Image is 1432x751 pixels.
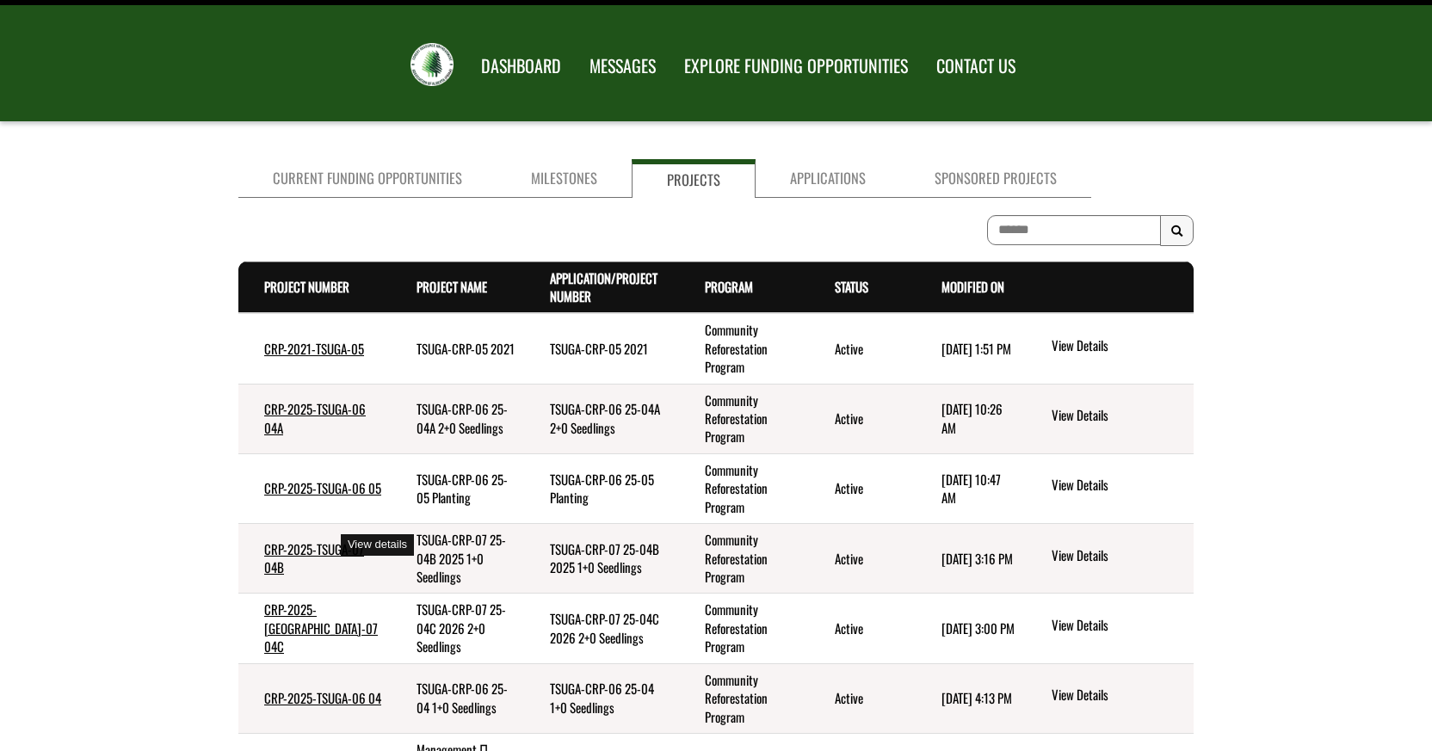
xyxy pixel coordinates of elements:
time: [DATE] 4:13 PM [941,688,1012,707]
td: Active [809,453,916,523]
td: Active [809,384,916,453]
td: CRP-2021-TSUGA-05 [238,313,391,384]
td: Community Reforestation Program [679,453,809,523]
td: Active [809,313,916,384]
a: View details [1052,546,1187,567]
a: DASHBOARD [468,45,574,88]
td: CRP-2025-TSUGA-06 05 [238,453,391,523]
time: [DATE] 3:00 PM [941,619,1015,637]
a: View details [1052,686,1187,706]
a: Status [835,277,868,296]
a: Projects [632,159,756,198]
time: [DATE] 3:16 PM [941,549,1013,568]
td: CRP-2025-TSUGA-07 04C [238,594,391,663]
td: TSUGA-CRP-06 25-04 1+0 Seedlings [391,663,524,733]
a: Milestones [497,159,632,198]
td: action menu [1023,453,1194,523]
td: TSUGA-CRP-06 25-04A 2+0 Seedlings [524,384,679,453]
a: View details [1052,336,1187,357]
td: Community Reforestation Program [679,663,809,733]
a: CONTACT US [923,45,1028,88]
a: CRP-2025-[GEOGRAPHIC_DATA]-07 04C [264,600,378,656]
a: Modified On [941,277,1004,296]
td: action menu [1023,524,1194,594]
td: CRP-2025-TSUGA-07 04B [238,524,391,594]
input: To search on partial text, use the asterisk (*) wildcard character. [987,215,1161,245]
a: Project Name [417,277,487,296]
a: Project Number [264,277,349,296]
td: CRP-2025-TSUGA-06 04 [238,663,391,733]
td: Community Reforestation Program [679,384,809,453]
td: TSUGA-CRP-05 2021 [524,313,679,384]
td: Active [809,524,916,594]
td: action menu [1023,594,1194,663]
time: [DATE] 10:26 AM [941,399,1003,436]
a: CRP-2025-TSUGA-06 05 [264,478,381,497]
td: TSUGA-CRP-06 25-05 Planting [524,453,679,523]
td: TSUGA-CRP-07 25-04B 2025 1+0 Seedlings [524,524,679,594]
button: Search Results [1160,215,1194,246]
td: TSUGA-CRP-07 25-04C 2026 2+0 Seedlings [391,594,524,663]
td: 12/12/2024 4:13 PM [916,663,1023,733]
img: FRIAA Submissions Portal [410,43,454,86]
td: TSUGA-CRP-06 25-04 1+0 Seedlings [524,663,679,733]
a: CRP-2025-TSUGA-06 04 [264,688,381,707]
a: Application/Project Number [550,268,657,305]
td: 3/26/2025 3:16 PM [916,524,1023,594]
td: Community Reforestation Program [679,594,809,663]
a: Program [705,277,753,296]
time: [DATE] 10:47 AM [941,470,1001,507]
td: TSUGA-CRP-06 25-05 Planting [391,453,524,523]
td: Community Reforestation Program [679,524,809,594]
td: 7/29/2025 10:26 AM [916,384,1023,453]
a: CRP-2025-TSUGA-07 04B [264,539,364,576]
a: View details [1052,476,1187,496]
a: CRP-2021-TSUGA-05 [264,339,364,358]
a: MESSAGES [577,45,669,88]
a: CRP-2025-TSUGA-06 04A [264,399,366,436]
td: action menu [1023,313,1194,384]
td: Active [809,663,916,733]
td: TSUGA-CRP-07 25-04B 2025 1+0 Seedlings [391,524,524,594]
td: 7/25/2025 10:47 AM [916,453,1023,523]
td: TSUGA-CRP-06 25-04A 2+0 Seedlings [391,384,524,453]
a: Current Funding Opportunities [238,159,497,198]
div: View details [341,534,414,556]
td: action menu [1023,384,1194,453]
td: 10/11/2023 1:51 PM [916,313,1023,384]
a: EXPLORE FUNDING OPPORTUNITIES [671,45,921,88]
nav: Main Navigation [466,40,1028,88]
td: Active [809,594,916,663]
a: Applications [756,159,900,198]
a: View details [1052,616,1187,637]
th: Actions [1023,262,1194,313]
td: TSUGA-CRP-07 25-04C 2026 2+0 Seedlings [524,594,679,663]
a: Sponsored Projects [900,159,1091,198]
td: CRP-2025-TSUGA-06 04A [238,384,391,453]
td: 7/25/2025 3:00 PM [916,594,1023,663]
a: View details [1052,406,1187,427]
td: TSUGA-CRP-05 2021 [391,313,524,384]
td: Community Reforestation Program [679,313,809,384]
time: [DATE] 1:51 PM [941,339,1011,358]
td: action menu [1023,663,1194,733]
